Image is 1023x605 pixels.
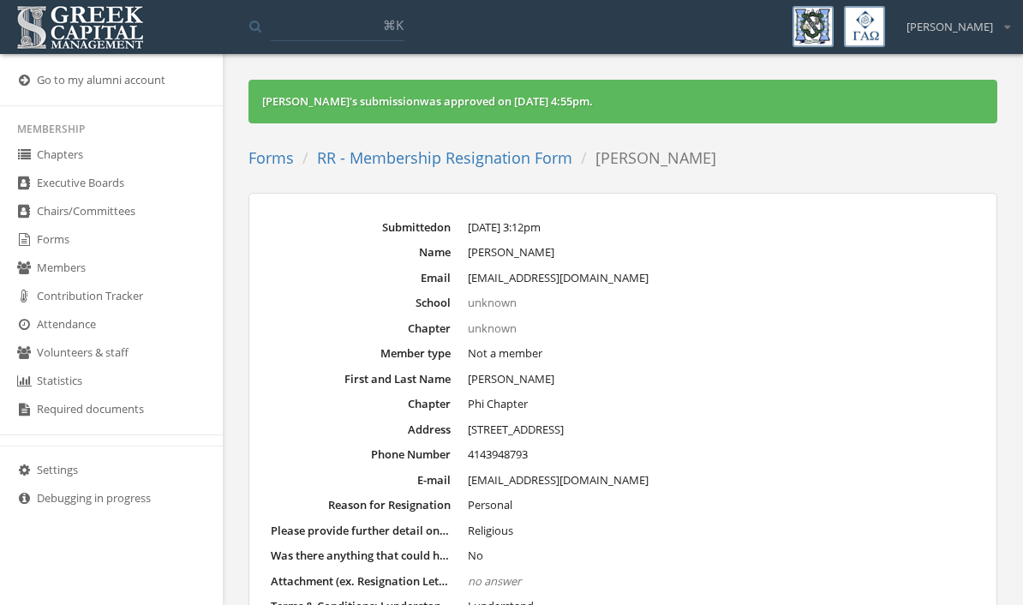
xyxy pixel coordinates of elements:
span: unknown [468,295,517,310]
dd: [EMAIL_ADDRESS][DOMAIN_NAME] [468,270,975,287]
span: Personal [468,497,512,512]
a: RR - Membership Resignation Form [317,147,572,168]
dt: Please provide further detail on reason selected above [271,523,451,539]
dt: First and Last Name [271,371,451,387]
span: [DATE] 4:55pm [514,93,589,109]
dt: Name [271,244,451,261]
dt: Attachment (ex. Resignation Letter) [271,573,451,590]
em: no answer [468,573,521,589]
span: [PERSON_NAME] [468,371,554,386]
dt: Was there anything that could have been done or could still be done to change your mind about res... [271,548,451,564]
dt: E-mail [271,472,451,488]
span: [EMAIL_ADDRESS][DOMAIN_NAME] [468,472,649,488]
dt: Email [271,270,451,286]
dt: Chapter [271,320,451,337]
span: Phi Chapter [468,396,528,411]
span: unknown [468,320,517,336]
div: [PERSON_NAME] [895,6,1010,35]
dt: Member type [271,345,451,362]
span: [PERSON_NAME] [906,19,993,35]
span: [STREET_ADDRESS] [468,422,564,437]
dt: Reason for Resignation [271,497,451,513]
div: [PERSON_NAME] 's submission was approved on . [262,93,984,110]
dd: [PERSON_NAME] [468,244,975,261]
dt: School [271,295,451,311]
dd: Not a member [468,345,975,362]
a: Forms [248,147,294,168]
span: No [468,548,483,563]
dt: Address [271,422,451,438]
span: 4143948793 [468,446,528,462]
dt: Chapter [271,396,451,412]
span: ⌘K [383,16,404,33]
dt: Submitted on [271,219,451,236]
span: Religious [468,523,513,538]
li: [PERSON_NAME] [572,147,716,170]
dt: Phone Number [271,446,451,463]
span: [DATE] 3:12pm [468,219,541,235]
